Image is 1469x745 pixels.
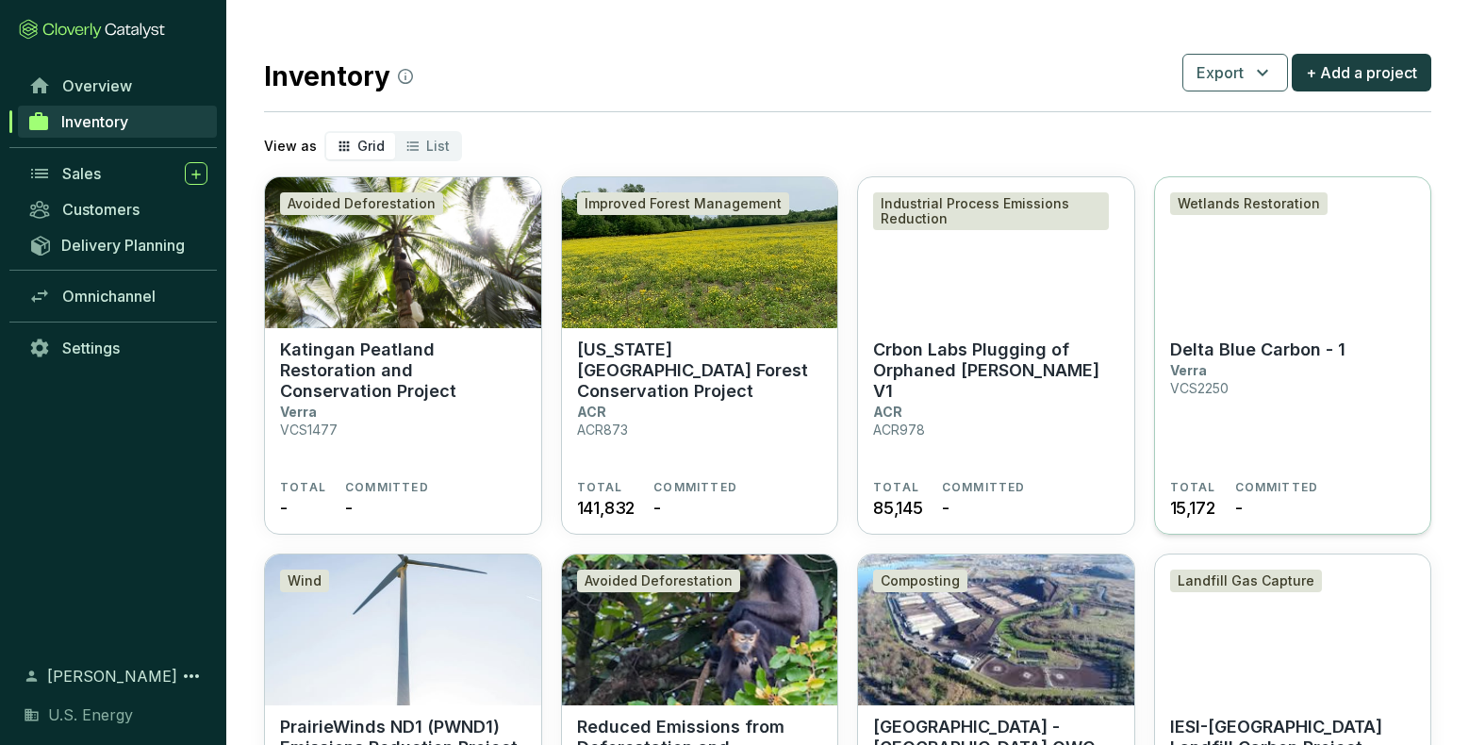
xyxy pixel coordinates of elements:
span: Settings [62,339,120,357]
span: Inventory [61,112,128,131]
div: Composting [873,570,967,592]
span: 141,832 [577,495,635,521]
p: ACR978 [873,422,925,438]
div: Avoided Deforestation [577,570,740,592]
a: Omnichannel [19,280,217,312]
img: Delta Blue Carbon - 1 [1155,177,1431,328]
img: Mississippi River Islands Forest Conservation Project [562,177,838,328]
span: - [1235,495,1243,521]
a: Crbon Labs Plugging of Orphaned Wells V1Industrial Process Emissions ReductionCrbon Labs Plugging... [857,176,1135,535]
div: segmented control [324,131,462,161]
span: - [653,495,661,521]
span: U.S. Energy [48,704,133,726]
a: Inventory [18,106,217,138]
span: TOTAL [873,480,919,495]
a: Delta Blue Carbon - 1Wetlands RestorationDelta Blue Carbon - 1VerraVCS2250TOTAL15,172COMMITTED- [1154,176,1432,535]
div: Industrial Process Emissions Reduction [873,192,1109,230]
span: List [426,138,450,154]
div: Landfill Gas Capture [1170,570,1322,592]
h2: Inventory [264,57,413,96]
div: Wind [280,570,329,592]
a: Katingan Peatland Restoration and Conservation ProjectAvoided DeforestationKatingan Peatland Rest... [264,176,542,535]
p: Crbon Labs Plugging of Orphaned [PERSON_NAME] V1 [873,339,1119,402]
div: Avoided Deforestation [280,192,443,215]
span: COMMITTED [345,480,429,495]
a: Sales [19,157,217,190]
span: Omnichannel [62,287,156,306]
img: Reduced Emissions from Deforestation and Degradation in Keo Seima Wildlife Sanctuary [562,555,838,705]
a: Customers [19,193,217,225]
p: Katingan Peatland Restoration and Conservation Project [280,339,526,402]
p: VCS2250 [1170,380,1229,396]
span: Sales [62,164,101,183]
span: Delivery Planning [61,236,185,255]
span: 85,145 [873,495,923,521]
span: COMMITTED [653,480,737,495]
span: Overview [62,76,132,95]
img: Cedar Grove - Maple Valley OWC Composting Project [858,555,1134,705]
span: - [942,495,949,521]
span: - [280,495,288,521]
p: Verra [1170,362,1207,378]
p: Verra [280,404,317,420]
span: Export [1197,61,1244,84]
div: Improved Forest Management [577,192,789,215]
p: Delta Blue Carbon - 1 [1170,339,1345,360]
span: + Add a project [1306,61,1417,84]
span: TOTAL [577,480,623,495]
span: [PERSON_NAME] [47,665,177,687]
span: COMMITTED [1235,480,1319,495]
p: VCS1477 [280,422,338,438]
img: Katingan Peatland Restoration and Conservation Project [265,177,541,328]
img: Crbon Labs Plugging of Orphaned Wells V1 [858,177,1134,328]
span: TOTAL [280,480,326,495]
button: Export [1182,54,1288,91]
span: 15,172 [1170,495,1215,521]
p: View as [264,137,317,156]
a: Settings [19,332,217,364]
img: IESI-Trinity Timber Ridge Landfill Carbon Project [1155,555,1431,705]
p: ACR873 [577,422,628,438]
span: COMMITTED [942,480,1026,495]
p: ACR [873,404,902,420]
a: Delivery Planning [19,229,217,260]
a: Mississippi River Islands Forest Conservation ProjectImproved Forest Management[US_STATE][GEOGRAP... [561,176,839,535]
span: TOTAL [1170,480,1216,495]
div: Wetlands Restoration [1170,192,1328,215]
button: + Add a project [1292,54,1431,91]
a: Overview [19,70,217,102]
p: ACR [577,404,606,420]
span: - [345,495,353,521]
p: [US_STATE][GEOGRAPHIC_DATA] Forest Conservation Project [577,339,823,402]
span: Customers [62,200,140,219]
img: PrairieWinds ND1 (PWND1) Emissions Reduction Project [265,555,541,705]
span: Grid [357,138,385,154]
